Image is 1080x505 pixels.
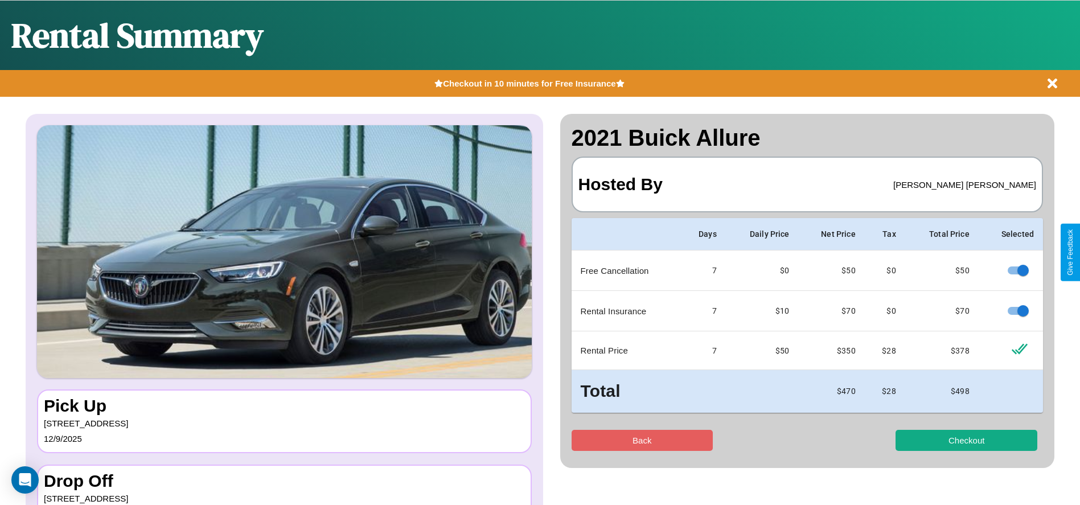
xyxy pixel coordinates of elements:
[799,218,865,251] th: Net Price
[726,251,799,291] td: $0
[572,218,1044,413] table: simple table
[905,218,979,251] th: Total Price
[865,331,905,370] td: $ 28
[680,218,726,251] th: Days
[44,471,525,491] h3: Drop Off
[865,218,905,251] th: Tax
[680,291,726,331] td: 7
[799,251,865,291] td: $ 50
[581,303,671,319] p: Rental Insurance
[1066,229,1074,276] div: Give Feedback
[11,12,264,59] h1: Rental Summary
[893,177,1036,192] p: [PERSON_NAME] [PERSON_NAME]
[896,430,1037,451] button: Checkout
[905,291,979,331] td: $ 70
[726,218,799,251] th: Daily Price
[572,430,713,451] button: Back
[799,331,865,370] td: $ 350
[11,466,39,494] div: Open Intercom Messenger
[680,331,726,370] td: 7
[865,291,905,331] td: $0
[799,291,865,331] td: $ 70
[572,125,1044,151] h2: 2021 Buick Allure
[581,379,671,404] h3: Total
[905,370,979,413] td: $ 498
[979,218,1043,251] th: Selected
[443,79,615,88] b: Checkout in 10 minutes for Free Insurance
[578,163,663,206] h3: Hosted By
[680,251,726,291] td: 7
[905,251,979,291] td: $ 50
[44,431,525,446] p: 12 / 9 / 2025
[905,331,979,370] td: $ 378
[581,263,671,278] p: Free Cancellation
[726,331,799,370] td: $ 50
[865,370,905,413] td: $ 28
[44,396,525,416] h3: Pick Up
[581,343,671,358] p: Rental Price
[726,291,799,331] td: $10
[865,251,905,291] td: $0
[799,370,865,413] td: $ 470
[44,416,525,431] p: [STREET_ADDRESS]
